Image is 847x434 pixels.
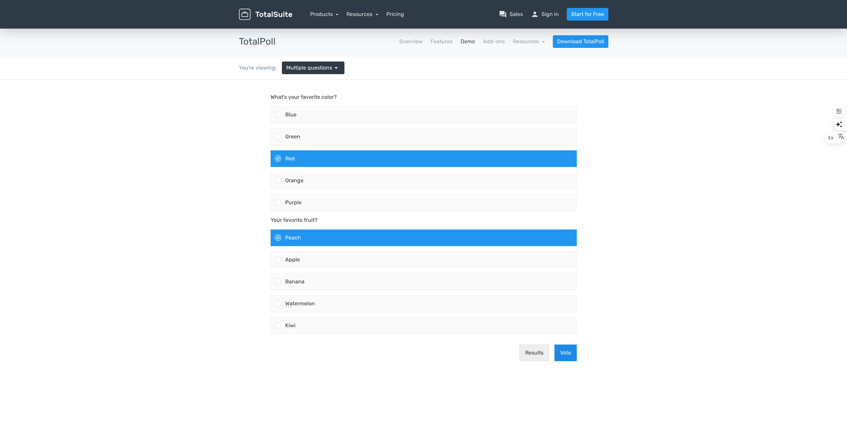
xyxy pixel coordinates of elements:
a: personSign in [531,10,559,18]
span: person [531,10,539,18]
span: Blue [285,32,297,38]
span: Multiple questions [286,64,332,72]
span: Apple [285,177,300,183]
a: Start for Free [567,8,608,21]
span: Purple [285,119,302,126]
a: Overview [399,38,423,46]
h3: TotalPoll [239,37,276,47]
a: Resources [346,11,378,17]
span: Red [285,75,295,82]
a: Download TotalPoll [553,35,608,48]
a: Add-ons [483,38,505,46]
span: Orange [285,97,304,104]
a: Pricing [386,10,404,18]
a: question_answerSales [499,10,523,18]
img: TotalSuite for WordPress [239,9,292,20]
span: Green [285,54,300,60]
button: Results [520,265,549,281]
span: arrow_drop_down [332,64,340,72]
a: Products [310,11,339,17]
span: Watermelon [285,220,315,227]
p: Your favorite fruit? [271,136,577,144]
span: Kiwi [285,242,296,249]
span: question_answer [499,10,507,18]
a: Demo [461,38,475,46]
button: Vote [554,265,577,281]
a: Multiple questions arrow_drop_down [282,62,344,74]
div: You're viewing: [239,64,282,72]
span: Banana [285,199,305,205]
p: What's your favorite color? [271,13,577,21]
a: Features [431,38,453,46]
a: Resources [513,38,545,45]
span: Peach [285,155,301,161]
